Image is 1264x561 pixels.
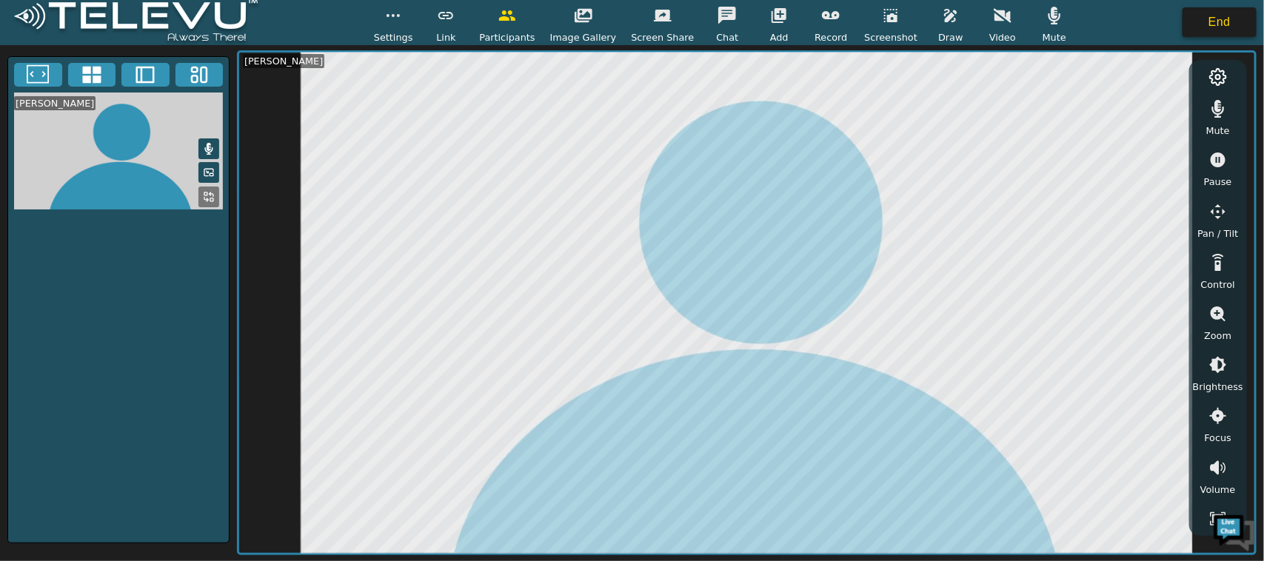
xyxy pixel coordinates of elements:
button: Mute [198,138,219,159]
span: Mute [1043,30,1066,44]
span: Pause [1204,175,1232,189]
span: Video [989,30,1016,44]
span: Participants [479,30,535,44]
span: Screenshot [864,30,917,44]
span: Zoom [1204,329,1231,343]
button: Fullscreen [14,63,62,87]
button: Two Window Medium [121,63,170,87]
span: Image Gallery [550,30,617,44]
span: Chat [716,30,738,44]
span: Draw [938,30,963,44]
span: Pan / Tilt [1197,226,1238,241]
div: Chat with us now [77,78,249,97]
span: Link [436,30,455,44]
span: We're online! [86,187,204,336]
div: Minimize live chat window [243,7,278,43]
span: Volume [1200,483,1236,497]
button: Picture in Picture [198,162,219,183]
span: Mute [1206,124,1230,138]
button: Three Window Medium [175,63,224,87]
button: Replace Feed [198,187,219,207]
span: Record [815,30,847,44]
img: d_736959983_company_1615157101543_736959983 [25,69,62,106]
button: 4x4 [68,63,116,87]
span: Settings [374,30,413,44]
span: Brightness [1193,380,1243,394]
span: Screen Share [631,30,694,44]
span: Focus [1205,431,1232,445]
span: Add [770,30,789,44]
textarea: Type your message and hit 'Enter' [7,404,282,456]
span: Control [1201,278,1235,292]
img: Chat Widget [1212,509,1257,554]
button: End [1183,7,1257,37]
div: [PERSON_NAME] [243,54,324,68]
div: [PERSON_NAME] [14,96,96,110]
